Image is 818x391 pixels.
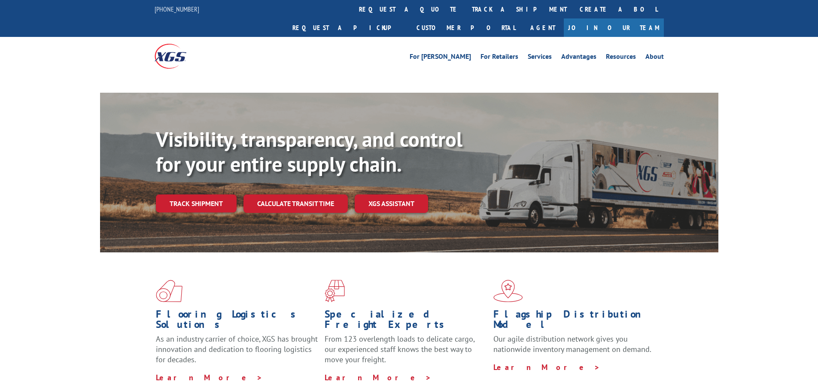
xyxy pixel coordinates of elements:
[645,53,664,63] a: About
[480,53,518,63] a: For Retailers
[156,309,318,334] h1: Flooring Logistics Solutions
[325,309,487,334] h1: Specialized Freight Experts
[561,53,596,63] a: Advantages
[493,362,600,372] a: Learn More >
[410,18,522,37] a: Customer Portal
[606,53,636,63] a: Resources
[156,194,237,212] a: Track shipment
[156,373,263,382] a: Learn More >
[156,126,462,177] b: Visibility, transparency, and control for your entire supply chain.
[410,53,471,63] a: For [PERSON_NAME]
[493,309,656,334] h1: Flagship Distribution Model
[325,334,487,372] p: From 123 overlength loads to delicate cargo, our experienced staff knows the best way to move you...
[493,280,523,302] img: xgs-icon-flagship-distribution-model-red
[286,18,410,37] a: Request a pickup
[243,194,348,213] a: Calculate transit time
[355,194,428,213] a: XGS ASSISTANT
[156,334,318,364] span: As an industry carrier of choice, XGS has brought innovation and dedication to flooring logistics...
[156,280,182,302] img: xgs-icon-total-supply-chain-intelligence-red
[522,18,564,37] a: Agent
[325,373,432,382] a: Learn More >
[564,18,664,37] a: Join Our Team
[155,5,199,13] a: [PHONE_NUMBER]
[325,280,345,302] img: xgs-icon-focused-on-flooring-red
[528,53,552,63] a: Services
[493,334,651,354] span: Our agile distribution network gives you nationwide inventory management on demand.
